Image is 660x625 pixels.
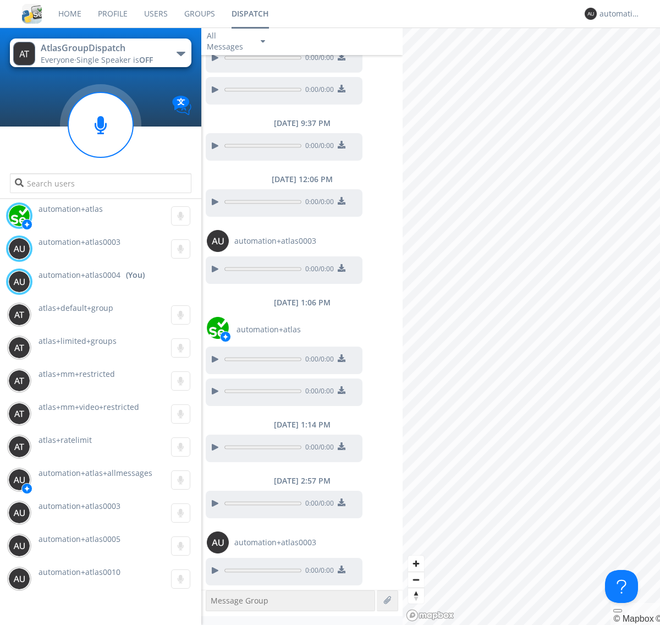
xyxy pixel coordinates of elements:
[172,96,191,115] img: Translation enabled
[41,54,164,65] div: Everyone ·
[8,271,30,293] img: 373638.png
[301,264,334,276] span: 0:00 / 0:00
[38,270,120,281] span: automation+atlas0004
[613,614,653,623] a: Mapbox
[8,568,30,590] img: 373638.png
[338,354,345,362] img: download media button
[201,419,403,430] div: [DATE] 1:14 PM
[38,435,92,445] span: atlas+ratelimit
[8,238,30,260] img: 373638.png
[201,297,403,308] div: [DATE] 1:06 PM
[8,304,30,326] img: 373638.png
[301,354,334,366] span: 0:00 / 0:00
[338,53,345,61] img: download media button
[207,317,229,339] img: d2d01cd9b4174d08988066c6d424eccd
[338,498,345,506] img: download media button
[13,42,35,65] img: 373638.png
[234,537,316,548] span: automation+atlas0003
[301,85,334,97] span: 0:00 / 0:00
[207,230,229,252] img: 373638.png
[38,237,120,247] span: automation+atlas0003
[8,535,30,557] img: 373638.png
[301,442,334,454] span: 0:00 / 0:00
[10,173,191,193] input: Search users
[38,204,103,214] span: automation+atlas
[38,468,152,478] span: automation+atlas+allmessages
[76,54,153,65] span: Single Speaker is
[605,570,638,603] iframe: Toggle Customer Support
[139,54,153,65] span: OFF
[301,566,334,578] span: 0:00 / 0:00
[338,442,345,450] img: download media button
[301,197,334,209] span: 0:00 / 0:00
[599,8,641,19] div: automation+atlas0004
[38,402,139,412] span: atlas+mm+video+restricted
[338,566,345,573] img: download media button
[8,502,30,524] img: 373638.png
[41,42,164,54] div: AtlasGroupDispatch
[38,501,120,511] span: automation+atlas0003
[38,369,115,379] span: atlas+mm+restricted
[301,141,334,153] span: 0:00 / 0:00
[22,4,42,24] img: cddb5a64eb264b2086981ab96f4c1ba7
[338,386,345,394] img: download media button
[301,386,334,398] span: 0:00 / 0:00
[201,118,403,129] div: [DATE] 9:37 PM
[406,609,454,622] a: Mapbox logo
[10,39,191,67] button: AtlasGroupDispatchEveryone·Single Speaker isOFF
[338,197,345,205] img: download media button
[261,40,265,43] img: caret-down-sm.svg
[338,264,345,272] img: download media button
[338,141,345,149] img: download media button
[207,30,251,52] div: All Messages
[8,337,30,359] img: 373638.png
[301,498,334,511] span: 0:00 / 0:00
[8,469,30,491] img: 373638.png
[201,475,403,486] div: [DATE] 2:57 PM
[126,270,145,281] div: (You)
[38,534,120,544] span: automation+atlas0005
[38,303,113,313] span: atlas+default+group
[8,436,30,458] img: 373638.png
[408,572,424,588] button: Zoom out
[301,53,334,65] span: 0:00 / 0:00
[201,174,403,185] div: [DATE] 12:06 PM
[613,609,622,612] button: Toggle attribution
[338,85,345,92] img: download media button
[408,556,424,572] button: Zoom in
[207,531,229,553] img: 373638.png
[237,324,301,335] span: automation+atlas
[8,370,30,392] img: 373638.png
[8,403,30,425] img: 373638.png
[408,588,424,604] button: Reset bearing to north
[38,567,120,577] span: automation+atlas0010
[234,235,316,246] span: automation+atlas0003
[38,336,117,346] span: atlas+limited+groups
[8,205,30,227] img: d2d01cd9b4174d08988066c6d424eccd
[585,8,597,20] img: 373638.png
